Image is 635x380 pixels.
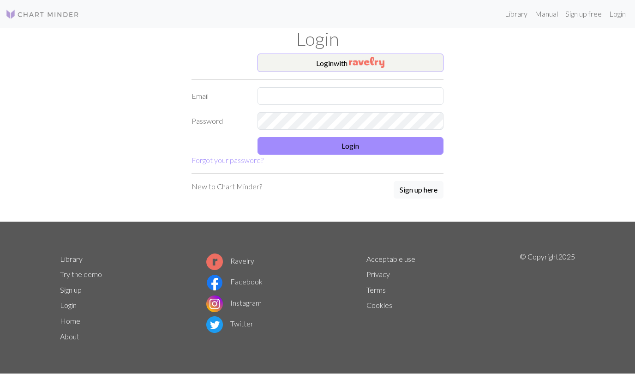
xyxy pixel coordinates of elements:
[60,254,83,263] a: Library
[206,253,223,270] img: Ravelry logo
[54,28,581,50] h1: Login
[186,87,252,105] label: Email
[60,270,102,278] a: Try the demo
[206,319,253,328] a: Twitter
[206,274,223,291] img: Facebook logo
[60,301,77,309] a: Login
[192,181,262,192] p: New to Chart Minder?
[60,285,82,294] a: Sign up
[186,112,252,130] label: Password
[206,298,262,307] a: Instagram
[366,301,392,309] a: Cookies
[562,5,605,23] a: Sign up free
[192,156,264,164] a: Forgot your password?
[60,316,80,325] a: Home
[258,54,444,72] button: Loginwith
[6,9,79,20] img: Logo
[366,270,390,278] a: Privacy
[394,181,443,199] button: Sign up here
[520,251,575,344] p: © Copyright 2025
[605,5,629,23] a: Login
[258,137,444,155] button: Login
[394,181,443,199] a: Sign up here
[501,5,531,23] a: Library
[206,316,223,333] img: Twitter logo
[531,5,562,23] a: Manual
[206,277,263,286] a: Facebook
[366,254,415,263] a: Acceptable use
[366,285,386,294] a: Terms
[60,332,79,341] a: About
[349,57,384,68] img: Ravelry
[206,296,223,312] img: Instagram logo
[206,256,254,265] a: Ravelry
